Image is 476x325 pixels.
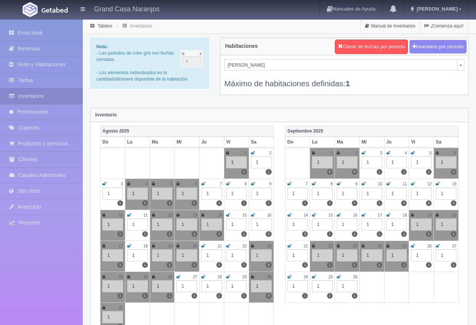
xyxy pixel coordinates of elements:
small: 5 [170,182,173,186]
div: 1 [337,249,357,261]
small: 4 [405,151,407,155]
small: 17 [378,213,382,217]
label: 1 [192,262,197,268]
label: 1 [426,169,432,175]
label: 0 [266,231,271,237]
strong: Inventario [95,112,117,117]
label: 1 [142,200,148,206]
label: 1 [241,169,247,175]
div: 1 [226,249,247,261]
label: 0 [302,231,308,237]
label: 1 [327,293,333,299]
label: 0 [426,200,432,206]
th: Vi [224,137,249,148]
div: 1 [312,249,333,261]
small: 2 [269,151,272,155]
div: 1 [102,218,123,230]
small: 21 [304,244,308,248]
th: Ju [199,137,224,148]
div: 1 [362,188,382,200]
small: 11 [403,182,407,186]
label: 0 [266,293,271,299]
h4: Habitaciones [225,43,258,49]
label: 0 [401,200,407,206]
small: 11 [143,213,148,217]
label: 0 [352,169,357,175]
small: 12 [427,182,432,186]
div: 1 [362,249,382,261]
small: 22 [328,244,333,248]
div: 1 [152,280,173,292]
label: 1 [117,200,123,206]
div: 1 [152,218,173,230]
div: 1 [201,188,222,200]
button: Cierre de fechas por periodo [335,40,408,54]
small: 6 [454,151,456,155]
th: Ma [150,137,175,148]
label: 1 [192,293,197,299]
label: 1 [327,200,333,206]
div: 1 [436,249,456,261]
small: 3 [121,182,123,186]
label: 1 [302,200,308,206]
small: 16 [267,213,271,217]
small: 25 [143,275,148,279]
small: 6 [195,182,197,186]
small: 3 [380,151,382,155]
th: Sa [434,137,459,148]
small: 31 [119,306,123,310]
th: Mi [175,137,199,148]
th: Do [100,137,125,148]
span: [PERSON_NAME] [228,60,454,71]
div: 1 [386,249,407,261]
small: 18 [143,244,148,248]
small: 8 [245,182,247,186]
label: 1 [142,262,148,268]
div: 1 [312,156,333,168]
label: 1 [167,262,172,268]
small: 27 [193,275,197,279]
small: 24 [378,244,382,248]
a: Inventarios [130,23,152,29]
label: 1 [167,200,172,206]
label: 1 [216,293,222,299]
th: Lu [125,137,150,148]
th: Sa [249,137,274,148]
label: 1 [327,262,333,268]
label: 1 [302,262,308,268]
small: 15 [242,213,246,217]
div: 1 [436,156,456,168]
th: Do [285,137,310,148]
small: 20 [193,244,197,248]
small: 8 [330,182,333,186]
div: 1 [176,188,197,200]
div: 1 [411,188,432,200]
small: 29 [242,275,246,279]
label: 1 [192,200,197,206]
small: 29 [328,275,333,279]
small: 1 [330,151,333,155]
div: 1 [127,188,148,200]
div: 1 [287,188,308,200]
b: Nota: [96,44,108,49]
div: 1 [176,218,197,230]
label: 1 [241,231,247,237]
div: 1 [127,280,148,292]
small: 10 [378,182,382,186]
div: 1 [102,188,123,200]
label: 1 [192,231,197,237]
label: 1 [216,200,222,206]
label: 1 [426,262,432,268]
div: 1 [251,249,272,261]
small: 7 [220,182,222,186]
div: 1 [127,218,148,230]
label: 1 [327,231,333,237]
div: 1 [312,280,333,292]
div: 1 [201,280,222,292]
label: 1 [216,262,222,268]
label: 1 [352,262,357,268]
th: Agosto 2025 [100,126,274,137]
small: 9 [355,182,357,186]
div: 1 [337,188,357,200]
img: Getabed [41,7,68,13]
